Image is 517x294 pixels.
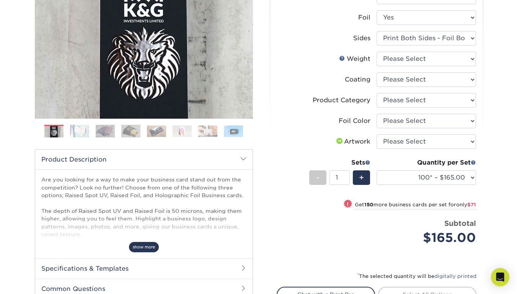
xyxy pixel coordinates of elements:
span: show more [129,242,159,252]
h2: Product Description [35,150,253,169]
span: $71 [467,202,476,207]
strong: Subtotal [444,219,476,227]
span: only [456,202,476,207]
div: Quantity per Set [377,158,476,167]
div: Coating [345,75,370,84]
div: Sides [353,34,370,43]
a: digitally printed [434,273,476,279]
img: Business Cards 04 [121,124,140,138]
small: Get more business cards per set for [355,202,476,209]
img: Business Cards 02 [70,124,89,138]
div: $165.00 [382,229,476,247]
span: - [316,172,320,183]
small: The selected quantity will be [357,273,476,279]
h2: Specifications & Templates [35,258,253,278]
div: Foil Color [339,116,370,126]
img: Business Cards 07 [198,125,217,137]
span: ! [347,200,349,208]
div: Open Intercom Messenger [491,268,509,286]
img: Business Cards 08 [224,125,243,137]
img: Business Cards 06 [173,125,192,137]
div: Sets [309,158,370,167]
strong: 150 [364,202,373,207]
div: Artwork [335,137,370,146]
span: + [359,172,364,183]
div: Foil [358,13,370,22]
img: Business Cards 03 [96,124,115,138]
img: Business Cards 05 [147,125,166,137]
img: Business Cards 01 [44,122,64,141]
div: Product Category [313,96,370,105]
div: Weight [339,54,370,64]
